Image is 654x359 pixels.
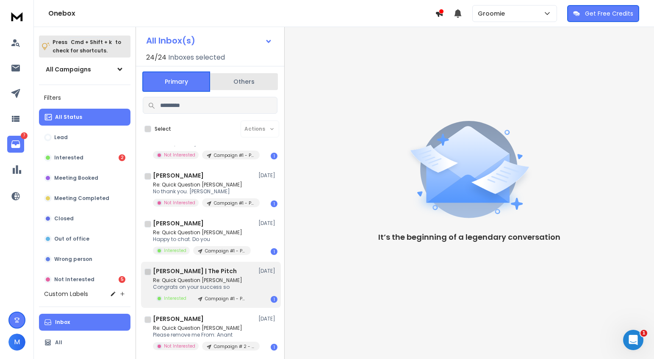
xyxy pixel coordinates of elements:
[258,315,277,322] p: [DATE]
[153,181,255,188] p: Re: Quick Question [PERSON_NAME]
[69,37,113,47] span: Cmd + Shift + k
[258,172,277,179] p: [DATE]
[39,190,130,207] button: Meeting Completed
[119,276,125,283] div: 5
[164,343,195,349] p: Not Interested
[53,38,121,55] p: Press to check for shortcuts.
[258,220,277,227] p: [DATE]
[54,236,89,242] p: Out of office
[54,256,92,263] p: Wrong person
[214,200,255,206] p: Campaign #1 - Pipeline and Targeted
[146,52,166,63] span: 24 / 24
[39,61,130,78] button: All Campaigns
[39,92,130,104] h3: Filters
[119,154,125,161] div: 2
[7,136,24,153] a: 7
[205,248,246,254] p: Campaign #1 - Pipeline and Targeted
[155,126,171,132] label: Select
[54,154,83,161] p: Interested
[44,290,88,298] h3: Custom Labels
[271,248,277,255] div: 1
[271,200,277,207] div: 1
[153,284,251,290] p: Congrats on your success so
[164,200,195,206] p: Not Interested
[153,229,251,236] p: Re: Quick Question [PERSON_NAME]
[153,171,204,180] h1: [PERSON_NAME]
[39,230,130,247] button: Out of office
[164,295,186,301] p: Interested
[21,132,28,139] p: 7
[567,5,639,22] button: Get Free Credits
[39,210,130,227] button: Closed
[8,8,25,24] img: logo
[271,296,277,303] div: 1
[205,296,246,302] p: Campaign #1 - Pipeline and Targeted
[153,219,204,227] h1: [PERSON_NAME]
[153,188,255,195] p: No thank you. [PERSON_NAME]
[153,236,251,243] p: Happy to chat. Do you
[55,319,70,326] p: Inbox
[48,8,435,19] h1: Onebox
[164,152,195,158] p: Not Interested
[640,330,647,337] span: 1
[378,231,560,243] p: It’s the beginning of a legendary conversation
[39,149,130,166] button: Interested2
[39,251,130,268] button: Wrong person
[8,334,25,351] button: M
[54,276,94,283] p: Not Interested
[139,32,279,49] button: All Inbox(s)
[623,330,643,350] iframe: Intercom live chat
[153,267,237,275] h1: [PERSON_NAME] | The Pitch
[271,153,277,159] div: 1
[39,170,130,186] button: Meeting Booked
[54,215,74,222] p: Closed
[210,72,278,91] button: Others
[39,271,130,288] button: Not Interested5
[214,343,255,350] p: Campaign # 2 - ALL CPG LIST
[153,325,255,332] p: Re: Quick Question [PERSON_NAME]
[39,109,130,126] button: All Status
[258,268,277,274] p: [DATE]
[153,315,204,323] h1: [PERSON_NAME]
[214,152,255,159] p: Campaign #1 - Pipeline and Targeted
[55,339,62,346] p: All
[54,195,109,202] p: Meeting Completed
[39,334,130,351] button: All
[46,65,91,74] h1: All Campaigns
[164,247,186,254] p: Interested
[55,114,82,121] p: All Status
[478,9,508,18] p: Groomie
[54,134,68,141] p: Lead
[153,277,251,284] p: Re: Quick Question [PERSON_NAME]
[585,9,633,18] p: Get Free Credits
[271,344,277,351] div: 1
[168,52,225,63] h3: Inboxes selected
[153,332,255,338] p: Please remove me From: Anant
[39,314,130,331] button: Inbox
[39,129,130,146] button: Lead
[146,36,195,45] h1: All Inbox(s)
[142,71,210,92] button: Primary
[54,175,98,181] p: Meeting Booked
